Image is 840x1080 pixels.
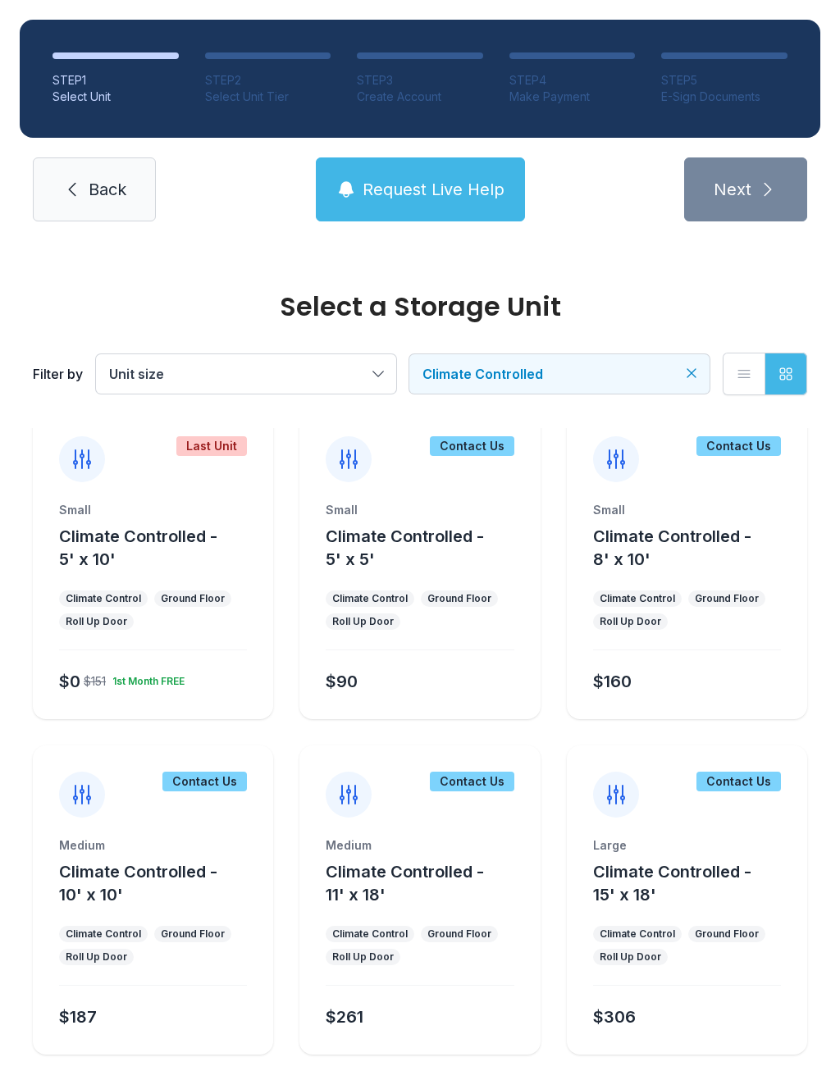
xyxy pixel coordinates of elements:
[593,502,781,518] div: Small
[33,364,83,384] div: Filter by
[66,615,127,628] div: Roll Up Door
[326,502,514,518] div: Small
[66,592,141,605] div: Climate Control
[695,927,759,941] div: Ground Floor
[161,927,225,941] div: Ground Floor
[695,592,759,605] div: Ground Floor
[326,526,484,569] span: Climate Controlled - 5' x 5'
[326,837,514,854] div: Medium
[176,436,247,456] div: Last Unit
[109,366,164,382] span: Unit size
[52,89,179,105] div: Select Unit
[509,89,636,105] div: Make Payment
[332,592,408,605] div: Climate Control
[161,592,225,605] div: Ground Floor
[326,1005,363,1028] div: $261
[683,365,700,381] button: Clear filters
[661,72,787,89] div: STEP 5
[66,927,141,941] div: Climate Control
[326,862,484,905] span: Climate Controlled - 11' x 18'
[52,72,179,89] div: STEP 1
[59,860,267,906] button: Climate Controlled - 10' x 10'
[205,72,331,89] div: STEP 2
[661,89,787,105] div: E-Sign Documents
[600,615,661,628] div: Roll Up Door
[509,72,636,89] div: STEP 4
[593,862,751,905] span: Climate Controlled - 15' x 18'
[59,526,217,569] span: Climate Controlled - 5' x 10'
[593,1005,636,1028] div: $306
[600,592,675,605] div: Climate Control
[409,354,710,394] button: Climate Controlled
[427,592,491,605] div: Ground Floor
[430,772,514,791] div: Contact Us
[59,1005,97,1028] div: $187
[59,837,247,854] div: Medium
[696,436,781,456] div: Contact Us
[326,670,358,693] div: $90
[332,927,408,941] div: Climate Control
[593,670,632,693] div: $160
[357,72,483,89] div: STEP 3
[59,670,80,693] div: $0
[363,178,504,201] span: Request Live Help
[59,862,217,905] span: Climate Controlled - 10' x 10'
[422,366,543,382] span: Climate Controlled
[332,615,394,628] div: Roll Up Door
[332,950,394,964] div: Roll Up Door
[593,525,801,571] button: Climate Controlled - 8' x 10'
[593,860,801,906] button: Climate Controlled - 15' x 18'
[696,772,781,791] div: Contact Us
[59,502,247,518] div: Small
[89,178,126,201] span: Back
[593,837,781,854] div: Large
[162,772,247,791] div: Contact Us
[430,436,514,456] div: Contact Us
[96,354,396,394] button: Unit size
[593,526,751,569] span: Climate Controlled - 8' x 10'
[205,89,331,105] div: Select Unit Tier
[59,525,267,571] button: Climate Controlled - 5' x 10'
[33,294,807,320] div: Select a Storage Unit
[427,927,491,941] div: Ground Floor
[600,927,675,941] div: Climate Control
[106,668,185,688] div: 1st Month FREE
[326,860,533,906] button: Climate Controlled - 11' x 18'
[84,673,106,690] div: $151
[714,178,751,201] span: Next
[326,525,533,571] button: Climate Controlled - 5' x 5'
[357,89,483,105] div: Create Account
[600,950,661,964] div: Roll Up Door
[66,950,127,964] div: Roll Up Door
